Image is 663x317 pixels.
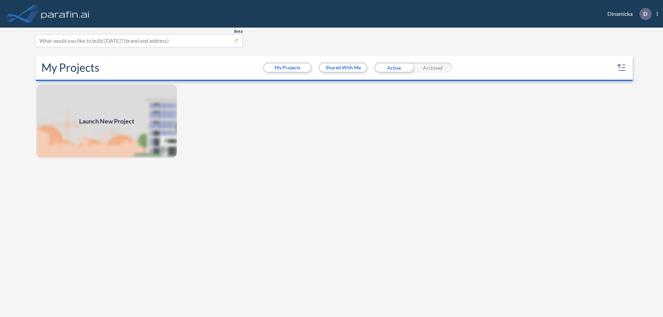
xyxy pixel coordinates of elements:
[643,11,647,17] p: D
[40,7,91,21] img: logo
[597,8,658,20] div: Dinamicka
[616,62,627,73] button: sort
[79,117,134,126] span: Launch New Project
[413,62,452,73] div: Archived
[41,61,99,74] h2: My Projects
[36,84,177,158] img: add
[264,63,311,72] button: My Projects
[374,62,413,73] div: Active
[234,29,243,34] span: Beta
[320,63,366,72] button: Shared With Me
[36,84,177,158] a: Launch New Project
